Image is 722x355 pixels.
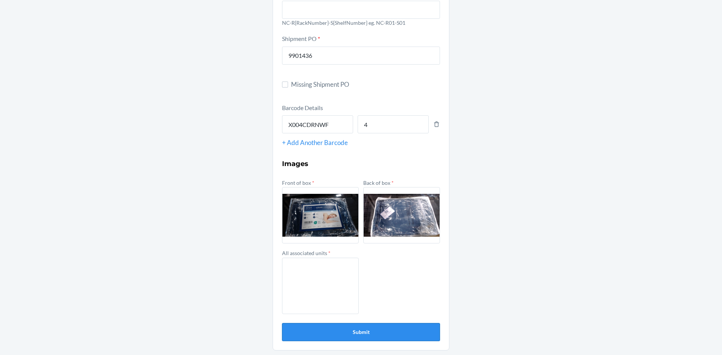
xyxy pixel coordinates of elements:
span: Missing Shipment PO [291,80,440,89]
label: Front of box [282,180,314,186]
label: Shipment PO [282,35,320,42]
button: Submit [282,323,440,341]
p: NC-R{RackNumber}-S{ShelfNumber} eg. NC-R01-S01 [282,19,440,27]
label: Barcode Details [282,104,323,111]
input: Barcode [282,115,353,133]
label: All associated units [282,250,331,256]
label: Back of box [363,180,394,186]
input: Quantity [358,115,429,133]
div: + Add Another Barcode [282,138,440,148]
h3: Images [282,159,440,169]
input: Missing Shipment PO [282,82,288,88]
